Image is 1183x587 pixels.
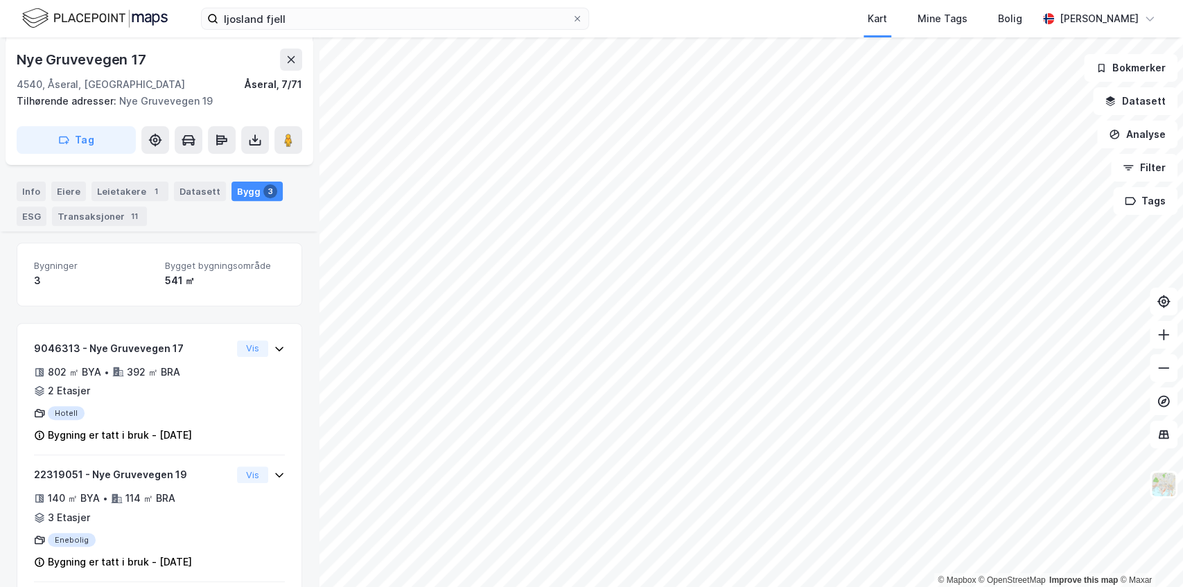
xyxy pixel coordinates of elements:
[1084,54,1177,82] button: Bokmerker
[103,493,108,504] div: •
[34,260,154,272] span: Bygninger
[48,509,90,526] div: 3 Etasjer
[174,182,226,201] div: Datasett
[17,76,185,93] div: 4540, Åseral, [GEOGRAPHIC_DATA]
[34,272,154,289] div: 3
[1114,520,1183,587] iframe: Chat Widget
[17,95,119,107] span: Tilhørende adresser:
[1113,187,1177,215] button: Tags
[48,364,101,380] div: 802 ㎡ BYA
[127,364,180,380] div: 392 ㎡ BRA
[51,182,86,201] div: Eiere
[1114,520,1183,587] div: Kontrollprogram for chat
[165,260,285,272] span: Bygget bygningsområde
[979,575,1046,585] a: OpenStreetMap
[48,383,90,399] div: 2 Etasjer
[17,207,46,226] div: ESG
[1060,10,1139,27] div: [PERSON_NAME]
[938,575,976,585] a: Mapbox
[1093,87,1177,115] button: Datasett
[17,182,46,201] div: Info
[1049,575,1118,585] a: Improve this map
[48,554,192,570] div: Bygning er tatt i bruk - [DATE]
[263,184,277,198] div: 3
[918,10,967,27] div: Mine Tags
[48,427,192,444] div: Bygning er tatt i bruk - [DATE]
[868,10,887,27] div: Kart
[128,209,141,223] div: 11
[218,8,572,29] input: Søk på adresse, matrikkel, gårdeiere, leietakere eller personer
[125,490,175,507] div: 114 ㎡ BRA
[48,490,100,507] div: 140 ㎡ BYA
[237,466,268,483] button: Vis
[1150,471,1177,498] img: Z
[22,6,168,30] img: logo.f888ab2527a4732fd821a326f86c7f29.svg
[1097,121,1177,148] button: Analyse
[998,10,1022,27] div: Bolig
[244,76,302,93] div: Åseral, 7/71
[34,340,231,357] div: 9046313 - Nye Gruvevegen 17
[165,272,285,289] div: 541 ㎡
[1111,154,1177,182] button: Filter
[237,340,268,357] button: Vis
[17,93,291,109] div: Nye Gruvevegen 19
[17,49,149,71] div: Nye Gruvevegen 17
[149,184,163,198] div: 1
[34,466,231,483] div: 22319051 - Nye Gruvevegen 19
[91,182,168,201] div: Leietakere
[17,126,136,154] button: Tag
[104,367,109,378] div: •
[52,207,147,226] div: Transaksjoner
[231,182,283,201] div: Bygg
